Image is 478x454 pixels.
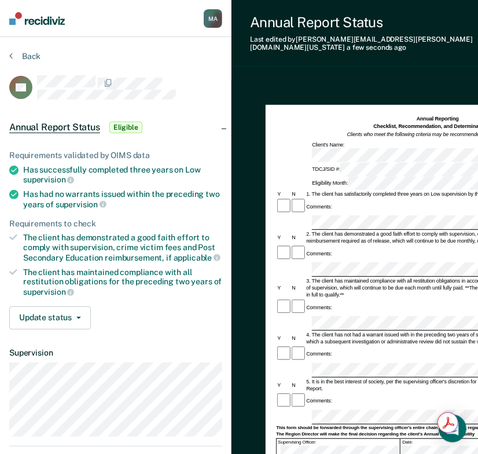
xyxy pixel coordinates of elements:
span: supervision [56,200,106,209]
div: Y [276,234,291,241]
span: applicable [174,253,220,262]
span: Annual Report Status [9,122,100,133]
div: Y [276,284,291,291]
div: The client has demonstrated a good faith effort to comply with supervision, crime victim fees and... [23,233,222,262]
dt: Supervision [9,348,222,358]
div: N [291,284,305,291]
div: N [291,382,305,389]
span: Eligible [109,122,142,133]
div: Comments: [305,203,333,210]
img: Recidiviz [9,12,65,25]
button: Update status [9,306,91,329]
div: M A [204,9,222,28]
strong: Annual Reporting [417,116,459,122]
div: Requirements validated by OIMS data [9,151,222,160]
button: MA [204,9,222,28]
button: Back [9,51,41,61]
div: Comments: [305,397,333,404]
div: N [291,191,305,197]
div: N [291,335,305,342]
div: Y [276,335,291,342]
span: supervision [23,287,74,296]
div: Has had no warrants issued within the preceding two years of [23,189,222,209]
div: Y [276,382,291,389]
div: Comments: [305,350,333,357]
div: Y [276,191,291,197]
div: Requirements to check [9,219,222,229]
span: supervision [23,175,74,184]
span: a few seconds ago [347,43,406,52]
div: Comments: [305,250,333,257]
div: N [291,234,305,241]
div: Comments: [305,304,333,311]
div: Has successfully completed three years on Low [23,165,222,185]
div: The client has maintained compliance with all restitution obligations for the preceding two years of [23,268,222,297]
